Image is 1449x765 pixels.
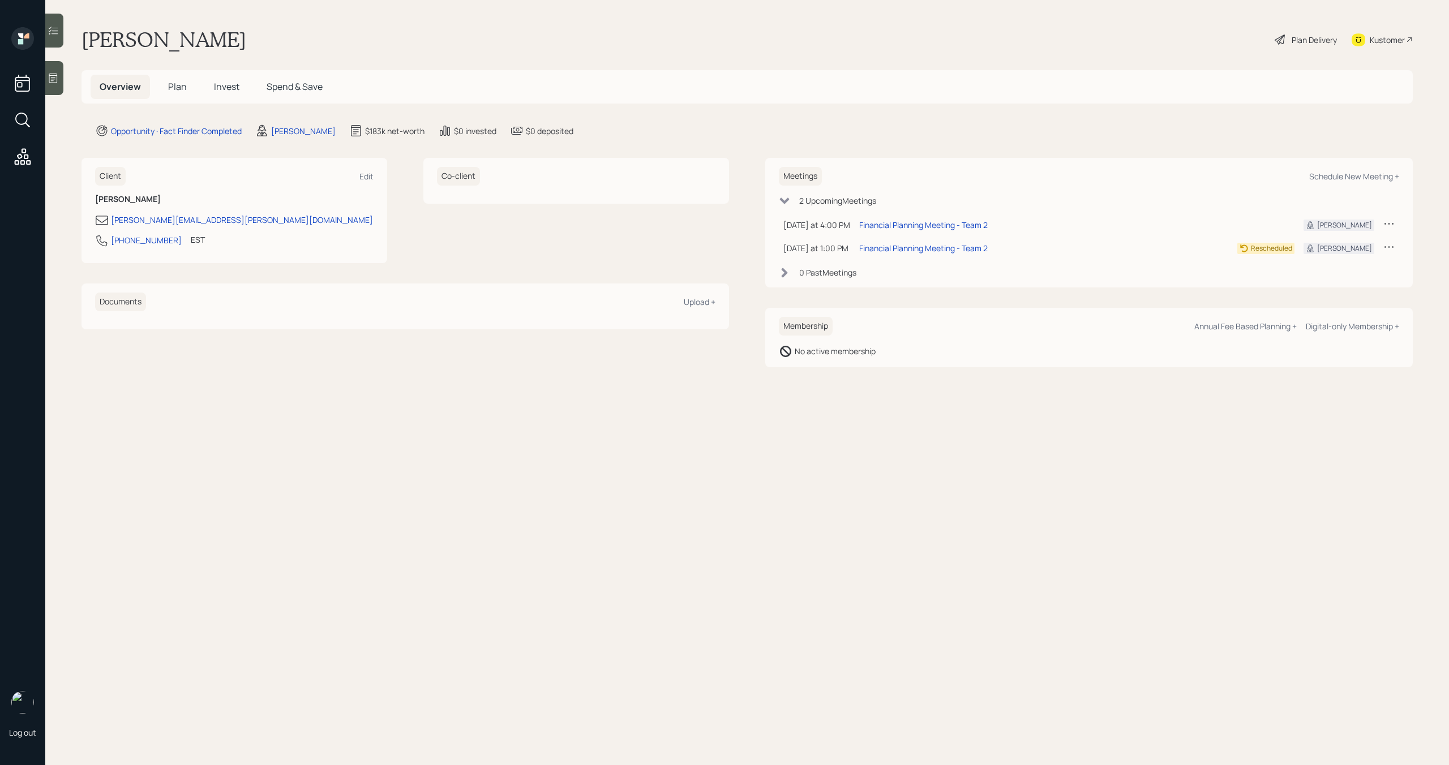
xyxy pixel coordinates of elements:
[1317,243,1372,253] div: [PERSON_NAME]
[271,125,336,137] div: [PERSON_NAME]
[191,234,205,246] div: EST
[779,317,833,336] h6: Membership
[95,167,126,186] h6: Client
[437,167,480,186] h6: Co-client
[1251,243,1292,253] div: Rescheduled
[684,296,715,307] div: Upload +
[799,195,876,207] div: 2 Upcoming Meeting s
[779,167,822,186] h6: Meetings
[783,242,850,254] div: [DATE] at 1:00 PM
[111,234,182,246] div: [PHONE_NUMBER]
[82,27,246,52] h1: [PERSON_NAME]
[359,171,374,182] div: Edit
[111,125,242,137] div: Opportunity · Fact Finder Completed
[9,727,36,738] div: Log out
[454,125,496,137] div: $0 invested
[1306,321,1399,332] div: Digital-only Membership +
[11,691,34,714] img: michael-russo-headshot.png
[1292,34,1337,46] div: Plan Delivery
[168,80,187,93] span: Plan
[1317,220,1372,230] div: [PERSON_NAME]
[1370,34,1405,46] div: Kustomer
[859,219,988,231] div: Financial Planning Meeting - Team 2
[267,80,323,93] span: Spend & Save
[365,125,425,137] div: $183k net-worth
[1309,171,1399,182] div: Schedule New Meeting +
[799,267,856,278] div: 0 Past Meeting s
[783,219,850,231] div: [DATE] at 4:00 PM
[795,345,876,357] div: No active membership
[214,80,239,93] span: Invest
[100,80,141,93] span: Overview
[95,195,374,204] h6: [PERSON_NAME]
[859,242,988,254] div: Financial Planning Meeting - Team 2
[111,214,373,226] div: [PERSON_NAME][EMAIL_ADDRESS][PERSON_NAME][DOMAIN_NAME]
[95,293,146,311] h6: Documents
[1194,321,1297,332] div: Annual Fee Based Planning +
[526,125,573,137] div: $0 deposited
